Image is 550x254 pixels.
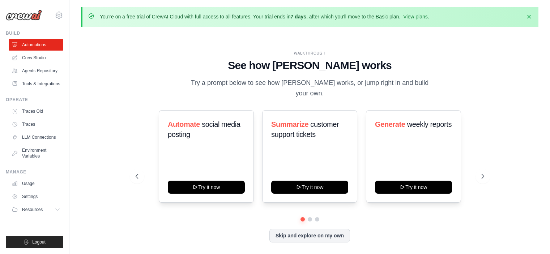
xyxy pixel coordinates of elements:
[6,169,63,175] div: Manage
[188,78,431,99] p: Try a prompt below to see how [PERSON_NAME] works, or jump right in and build your own.
[403,14,427,20] a: View plans
[6,30,63,36] div: Build
[168,120,240,138] span: social media posting
[32,239,46,245] span: Logout
[375,120,405,128] span: Generate
[9,119,63,130] a: Traces
[22,207,43,212] span: Resources
[168,120,200,128] span: Automate
[9,191,63,202] a: Settings
[9,52,63,64] a: Crew Studio
[9,145,63,162] a: Environment Variables
[9,39,63,51] a: Automations
[9,204,63,215] button: Resources
[271,120,308,128] span: Summarize
[9,106,63,117] a: Traces Old
[271,181,348,194] button: Try it now
[290,14,306,20] strong: 7 days
[375,181,452,194] button: Try it now
[9,78,63,90] a: Tools & Integrations
[136,51,484,56] div: WALKTHROUGH
[6,236,63,248] button: Logout
[6,10,42,21] img: Logo
[9,65,63,77] a: Agents Repository
[269,229,350,242] button: Skip and explore on my own
[168,181,245,194] button: Try it now
[407,120,452,128] span: weekly reports
[6,97,63,103] div: Operate
[9,132,63,143] a: LLM Connections
[9,178,63,189] a: Usage
[136,59,484,72] h1: See how [PERSON_NAME] works
[100,13,429,20] p: You're on a free trial of CrewAI Cloud with full access to all features. Your trial ends in , aft...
